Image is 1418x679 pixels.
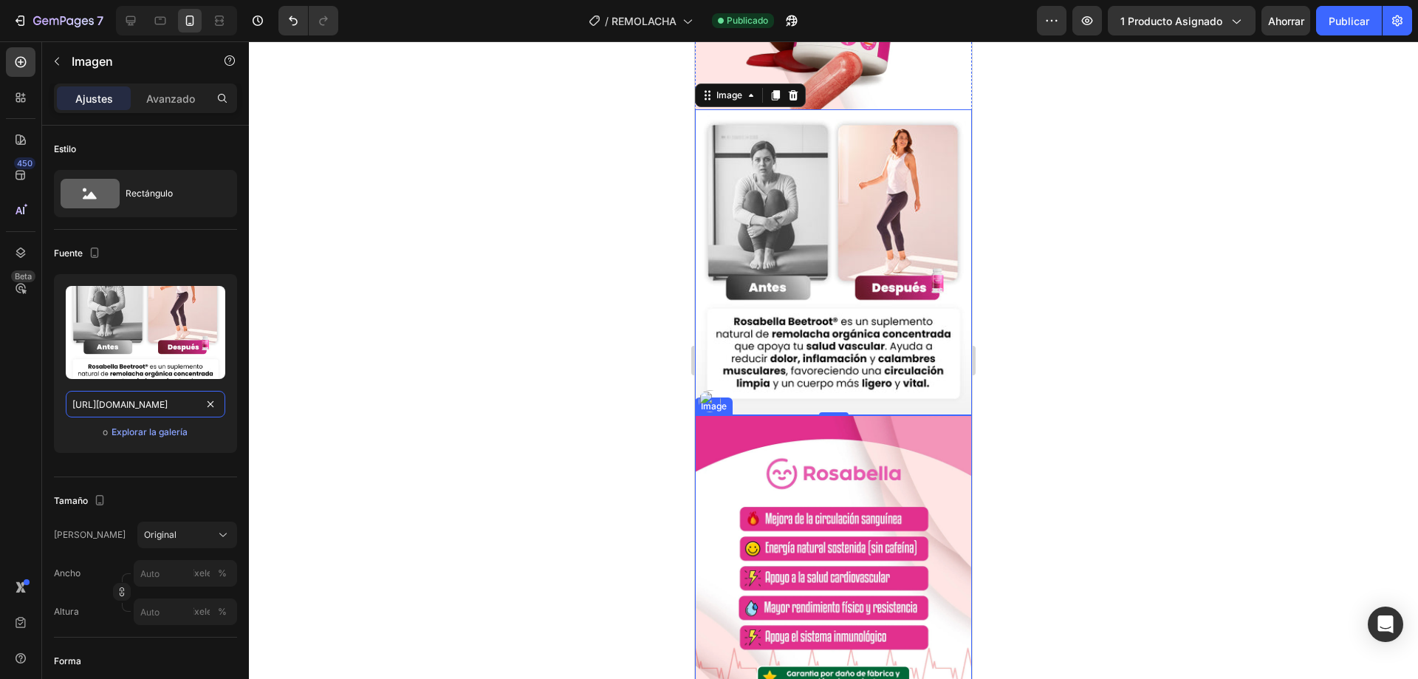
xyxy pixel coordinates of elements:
button: Explorar la galería [111,425,188,440]
font: Fuente [54,248,83,259]
font: Rectángulo [126,188,173,199]
font: Forma [54,655,81,666]
font: Ahorrar [1268,15,1304,27]
font: 1 producto asignado [1120,15,1222,27]
p: Imagen [72,52,197,70]
button: % [193,603,210,621]
font: Original [144,529,177,540]
font: % [218,606,227,617]
font: Ancho [54,567,81,579]
button: píxeles [213,564,231,582]
img: imagen de vista previa [66,286,225,379]
font: píxeles [187,567,216,579]
input: https://ejemplo.com/imagen.jpg [66,391,225,417]
input: píxeles% [134,598,237,625]
font: Explorar la galería [112,426,188,437]
font: Ajustes [75,92,113,105]
button: Ahorrar [1261,6,1310,35]
font: [PERSON_NAME] [54,529,126,540]
font: REMOLACHA [612,15,677,27]
iframe: Área de diseño [695,41,972,679]
font: 450 [17,158,32,168]
font: Imagen [72,54,113,69]
font: Publicar [1329,15,1369,27]
font: Avanzado [146,92,195,105]
font: Estilo [54,143,76,154]
div: Deshacer/Rehacer [278,6,338,35]
font: / [605,15,609,27]
div: Abrir Intercom Messenger [1368,607,1403,642]
font: Beta [15,271,32,282]
font: Publicado [727,15,768,26]
input: píxeles% [134,560,237,587]
font: % [218,567,227,579]
font: o [103,426,108,437]
button: píxeles [213,603,231,621]
button: 7 [6,6,110,35]
font: Tamaño [54,495,88,506]
font: 7 [97,13,103,28]
button: 1 producto asignado [1108,6,1256,35]
font: Altura [54,606,79,617]
button: Publicar [1316,6,1382,35]
button: % [193,564,210,582]
button: Original [137,522,237,548]
font: píxeles [187,606,216,617]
